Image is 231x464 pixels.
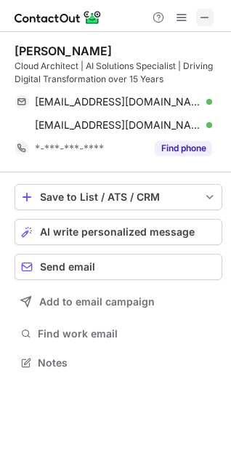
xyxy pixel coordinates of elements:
[35,95,201,108] span: [EMAIL_ADDRESS][DOMAIN_NAME]
[35,119,201,132] span: [EMAIL_ADDRESS][DOMAIN_NAME]
[39,296,155,308] span: Add to email campaign
[40,226,195,238] span: AI write personalized message
[15,184,222,210] button: save-profile-one-click
[15,60,222,86] div: Cloud Architect | AI Solutions Specialist | Driving Digital Transformation over 15 Years
[38,356,216,369] span: Notes
[15,219,222,245] button: AI write personalized message
[15,289,222,315] button: Add to email campaign
[40,191,197,203] div: Save to List / ATS / CRM
[155,141,212,156] button: Reveal Button
[15,324,222,344] button: Find work email
[15,44,112,58] div: [PERSON_NAME]
[15,254,222,280] button: Send email
[40,261,95,273] span: Send email
[15,353,222,373] button: Notes
[15,9,102,26] img: ContactOut v5.3.10
[38,327,216,340] span: Find work email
